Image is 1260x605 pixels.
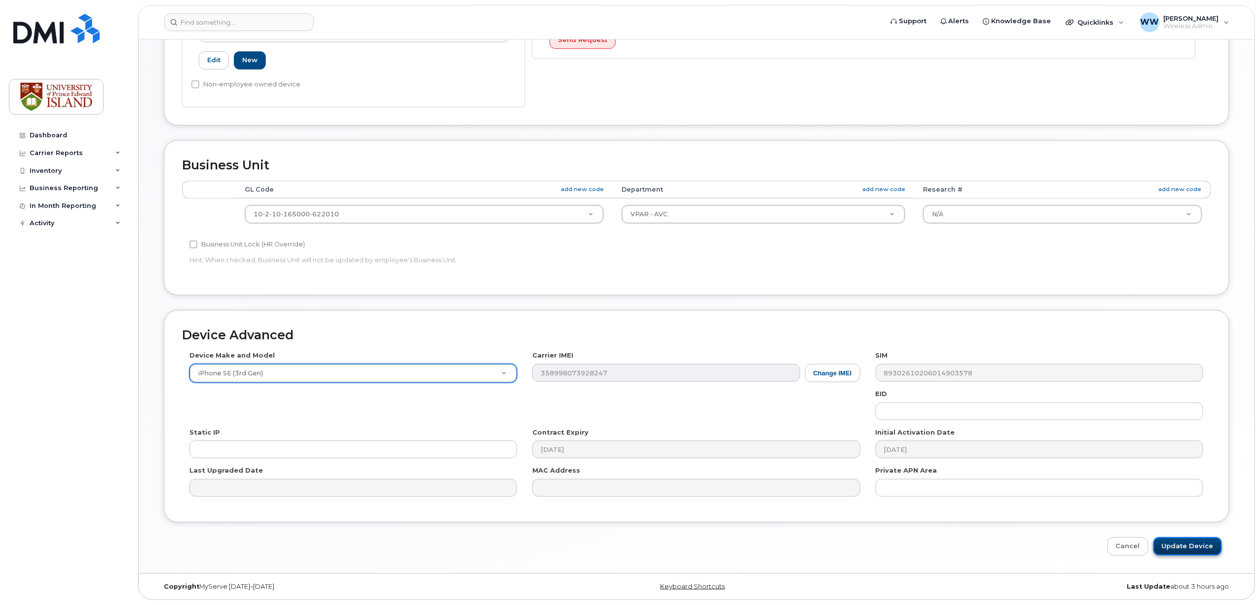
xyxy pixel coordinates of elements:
[532,428,589,437] label: Contract Expiry
[550,31,616,49] button: Send Request
[914,181,1211,199] th: Research #
[182,159,1211,172] h2: Business Unit
[924,205,1202,223] a: N/A
[877,583,1237,591] div: about 3 hours ago
[1108,537,1149,556] a: Cancel
[1159,185,1202,194] a: add new code
[933,11,976,31] a: Alerts
[189,466,263,475] label: Last Upgraded Date
[189,241,197,248] input: Business Unit Lock (HR Override)
[189,255,860,265] p: Hint: When checked, Business Unit will not be updated by employee's Business Unit
[164,13,314,31] input: Find something...
[876,466,937,475] label: Private APN Area
[630,210,667,218] span: VPAR - AVC
[532,466,580,475] label: MAC Address
[532,351,573,360] label: Carrier IMEI
[234,51,266,70] a: New
[661,583,725,590] a: Keyboard Shortcuts
[976,11,1058,31] a: Knowledge Base
[189,239,305,250] label: Business Unit Lock (HR Override)
[189,428,220,437] label: Static IP
[949,16,969,26] span: Alerts
[1127,583,1171,590] strong: Last Update
[1164,22,1219,30] span: Wireless Admin
[876,389,888,399] label: EID
[254,210,339,218] span: 10-2-10-165000-622010
[1153,537,1222,556] input: Update Device
[236,181,613,199] th: GL Code
[884,11,933,31] a: Support
[805,364,860,382] button: Change IMEI
[876,428,955,437] label: Initial Activation Date
[199,51,229,70] a: Edit
[862,185,905,194] a: add new code
[1133,12,1236,32] div: Wendy Weeks
[245,205,603,223] a: 10-2-10-165000-622010
[190,364,517,382] a: iPhone SE (3rd Gen)
[182,328,1211,342] h2: Device Advanced
[561,185,604,194] a: add new code
[899,16,926,26] span: Support
[164,583,199,590] strong: Copyright
[156,583,517,591] div: MyServe [DATE]–[DATE]
[1059,12,1131,32] div: Quicklinks
[932,210,943,218] span: N/A
[191,79,300,90] label: Non-employee owned device
[876,351,888,360] label: SIM
[1164,14,1219,22] span: [PERSON_NAME]
[192,369,263,378] span: iPhone SE (3rd Gen)
[613,181,914,199] th: Department
[992,16,1051,26] span: Knowledge Base
[622,205,905,223] a: VPAR - AVC
[1078,18,1114,26] span: Quicklinks
[191,81,199,88] input: Non-employee owned device
[1141,16,1159,28] span: WW
[189,351,275,360] label: Device Make and Model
